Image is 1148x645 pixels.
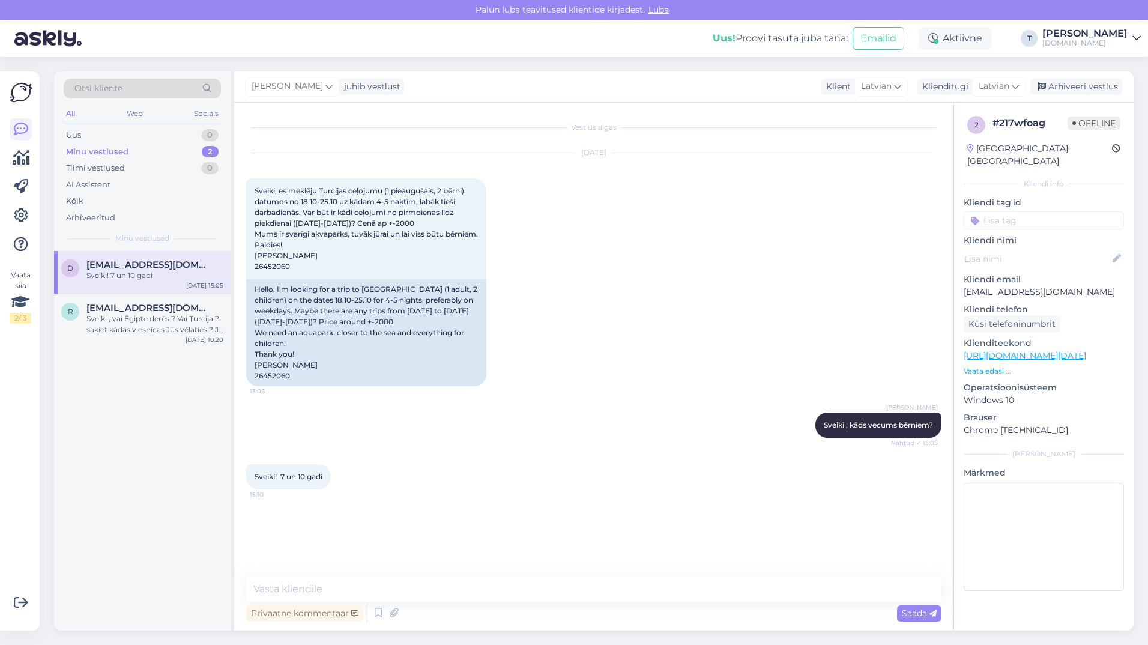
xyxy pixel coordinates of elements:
[853,27,904,50] button: Emailid
[339,80,400,93] div: juhib vestlust
[979,80,1009,93] span: Latvian
[115,233,169,244] span: Minu vestlused
[66,212,115,224] div: Arhiveeritud
[964,337,1124,350] p: Klienditeekond
[974,120,979,129] span: 2
[713,31,848,46] div: Proovi tasuta juba täna:
[246,122,941,133] div: Vestlus algas
[964,350,1086,361] a: [URL][DOMAIN_NAME][DATE]
[1021,30,1038,47] div: T
[964,449,1124,459] div: [PERSON_NAME]
[917,80,968,93] div: Klienditugi
[67,264,73,273] span: d
[186,335,223,344] div: [DATE] 10:20
[202,146,219,158] div: 2
[255,186,478,271] span: Sveiki, es meklēju Turcijas ceļojumu (1 pieaugušais, 2 bērni) datumos no 18.10-25.10 uz kādam 4-5...
[66,162,125,174] div: Tiimi vestlused
[246,279,486,386] div: Hello, I'm looking for a trip to [GEOGRAPHIC_DATA] (1 adult, 2 children) on the dates 18.10-25.10...
[10,81,32,104] img: Askly Logo
[919,28,992,49] div: Aktiivne
[201,129,219,141] div: 0
[891,438,938,447] span: Nähtud ✓ 15:05
[964,252,1110,265] input: Lisa nimi
[74,82,122,95] span: Otsi kliente
[186,281,223,290] div: [DATE] 15:05
[964,411,1124,424] p: Brauser
[64,106,77,121] div: All
[252,80,323,93] span: [PERSON_NAME]
[964,303,1124,316] p: Kliendi telefon
[886,403,938,412] span: [PERSON_NAME]
[964,196,1124,209] p: Kliendi tag'id
[824,420,933,429] span: Sveiki , kāds vecums bērniem?
[964,424,1124,437] p: Chrome [TECHNICAL_ID]
[10,313,31,324] div: 2 / 3
[964,467,1124,479] p: Märkmed
[86,313,223,335] div: Sveiki , vai Ēgipte derēs ? Vai Turcija ? sakiet kādas viesnīcas Jūs vēlaties ? Jo izvēle ļoti li...
[964,316,1060,332] div: Küsi telefoninumbrit
[1042,38,1128,48] div: [DOMAIN_NAME]
[66,179,110,191] div: AI Assistent
[246,147,941,158] div: [DATE]
[246,605,363,622] div: Privaatne kommentaar
[124,106,145,121] div: Web
[964,273,1124,286] p: Kliendi email
[10,270,31,324] div: Vaata siia
[86,259,211,270] span: dagolovinad@gmail.com
[192,106,221,121] div: Socials
[66,129,81,141] div: Uus
[645,4,672,15] span: Luba
[713,32,736,44] b: Uus!
[861,80,892,93] span: Latvian
[821,80,851,93] div: Klient
[66,146,128,158] div: Minu vestlused
[1068,117,1120,130] span: Offline
[86,270,223,281] div: Sveiki! 7 un 10 gadi
[902,608,937,619] span: Saada
[201,162,219,174] div: 0
[1030,79,1123,95] div: Arhiveeri vestlus
[68,307,73,316] span: R
[964,381,1124,394] p: Operatsioonisüsteem
[964,211,1124,229] input: Lisa tag
[250,387,295,396] span: 13:06
[967,142,1112,168] div: [GEOGRAPHIC_DATA], [GEOGRAPHIC_DATA]
[1042,29,1128,38] div: [PERSON_NAME]
[250,490,295,499] span: 15:10
[964,394,1124,407] p: Windows 10
[992,116,1068,130] div: # 217wfoag
[964,178,1124,189] div: Kliendi info
[86,303,211,313] span: Rigondab@gmail.com
[964,286,1124,298] p: [EMAIL_ADDRESS][DOMAIN_NAME]
[66,195,83,207] div: Kõik
[1042,29,1141,48] a: [PERSON_NAME][DOMAIN_NAME]
[964,366,1124,377] p: Vaata edasi ...
[964,234,1124,247] p: Kliendi nimi
[255,472,322,481] span: Sveiki! 7 un 10 gadi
